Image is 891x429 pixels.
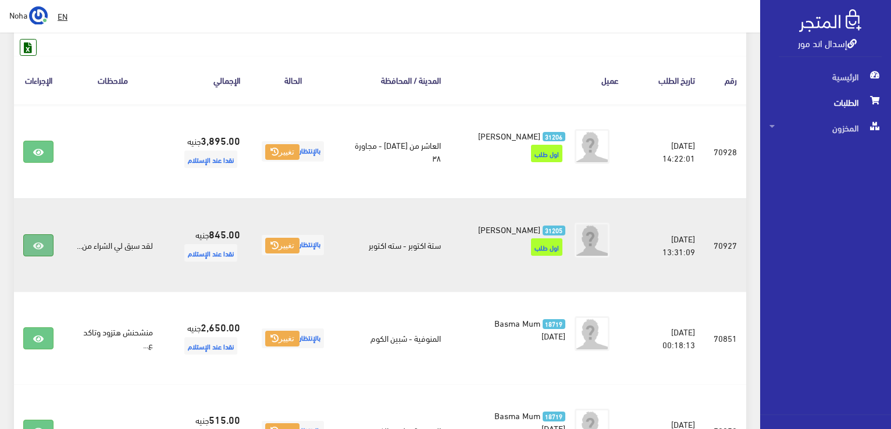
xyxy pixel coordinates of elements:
[469,223,565,235] a: 31205 [PERSON_NAME]
[704,56,746,104] th: رقم
[9,8,27,22] span: Noha
[336,292,450,384] td: المنوفية - شبين الكوم
[760,115,891,141] a: المخزون
[184,337,237,355] span: نقدا عند الإستلام
[184,151,237,168] span: نقدا عند الإستلام
[184,244,237,262] span: نقدا عند الإستلام
[162,105,250,199] td: جنيه
[769,115,882,141] span: المخزون
[799,9,861,32] img: .
[450,56,628,104] th: عميل
[760,64,891,90] a: الرئيسية
[628,198,705,292] td: [DATE] 13:31:09
[575,223,610,258] img: avatar.png
[798,34,857,51] a: إسدال اند مور
[63,56,162,104] th: ملاحظات
[63,292,162,384] td: منشحنش هتزود وتاكد ع...
[760,90,891,115] a: الطلبات
[162,198,250,292] td: جنيه
[704,292,746,384] td: 70851
[162,56,250,104] th: اﻹجمالي
[478,221,540,237] span: [PERSON_NAME]
[704,105,746,199] td: 70928
[469,316,565,342] a: 18719 Basma Mum [DATE]
[53,6,72,27] a: EN
[543,319,565,329] span: 18719
[262,235,324,255] span: بالإنتظار
[9,6,48,24] a: ... Noha
[543,132,565,142] span: 31206
[704,198,746,292] td: 70927
[265,238,300,254] button: تغيير
[209,412,240,427] strong: 515.00
[201,133,240,148] strong: 3,895.00
[478,127,540,144] span: [PERSON_NAME]
[265,144,300,160] button: تغيير
[58,9,67,23] u: EN
[494,314,565,344] span: Basma Mum [DATE]
[262,328,324,349] span: بالإنتظار
[543,412,565,421] span: 18719
[29,6,48,25] img: ...
[531,145,562,162] span: اول طلب
[769,64,882,90] span: الرئيسية
[63,198,162,292] td: لقد سبق لي الشراء من...
[336,56,450,104] th: المدينة / المحافظة
[769,90,882,115] span: الطلبات
[14,56,63,104] th: الإجراءات
[162,292,250,384] td: جنيه
[469,129,565,142] a: 31206 [PERSON_NAME]
[336,198,450,292] td: ستة اكتوبر - سته اكتوبر
[262,141,324,162] span: بالإنتظار
[575,129,610,164] img: avatar.png
[628,105,705,199] td: [DATE] 14:22:01
[531,238,562,256] span: اول طلب
[543,226,565,235] span: 31205
[628,292,705,384] td: [DATE] 00:18:13
[265,331,300,347] button: تغيير
[628,56,705,104] th: تاريخ الطلب
[201,319,240,334] strong: 2,650.00
[336,105,450,199] td: العاشر من [DATE] - مجاورة ٣٨
[250,56,336,104] th: الحالة
[575,316,610,351] img: avatar.png
[209,226,240,241] strong: 845.00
